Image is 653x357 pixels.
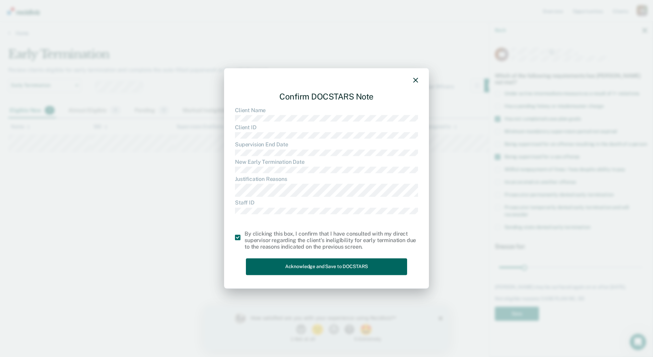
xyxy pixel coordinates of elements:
[46,31,111,35] div: 1 - Not at all
[107,18,121,29] button: 2
[92,18,103,29] button: 1
[235,176,418,182] dt: Justification Reasons
[235,107,418,114] dt: Client Name
[234,10,238,14] div: Close survey
[30,7,41,18] img: Profile image for Kim
[155,18,169,29] button: 5
[235,159,418,165] dt: New Early Termination Date
[150,31,214,35] div: 5 - Extremely
[235,142,418,148] dt: Supervision End Date
[235,200,418,206] dt: Staff ID
[246,259,407,275] button: Acknowledge and Save to DOCSTARS
[124,18,136,29] button: 3
[235,86,418,107] div: Confirm DOCSTARS Note
[245,230,418,250] div: By clicking this box, I confirm that I have consulted with my direct supervisor regarding the cli...
[46,9,204,15] div: How satisfied are you with your experience using Recidiviz?
[140,18,152,29] button: 4
[235,124,418,131] dt: Client ID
